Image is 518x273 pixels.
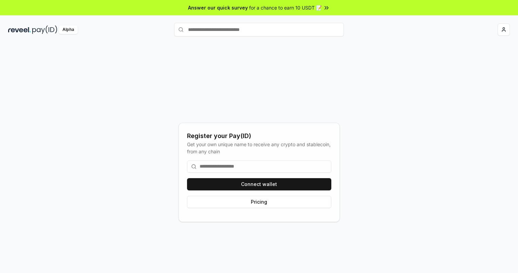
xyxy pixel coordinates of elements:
button: Connect wallet [187,178,331,190]
button: Pricing [187,196,331,208]
div: Get your own unique name to receive any crypto and stablecoin, from any chain [187,141,331,155]
img: reveel_dark [8,25,31,34]
img: pay_id [32,25,57,34]
span: Answer our quick survey [188,4,248,11]
div: Alpha [59,25,78,34]
span: for a chance to earn 10 USDT 📝 [249,4,322,11]
div: Register your Pay(ID) [187,131,331,141]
